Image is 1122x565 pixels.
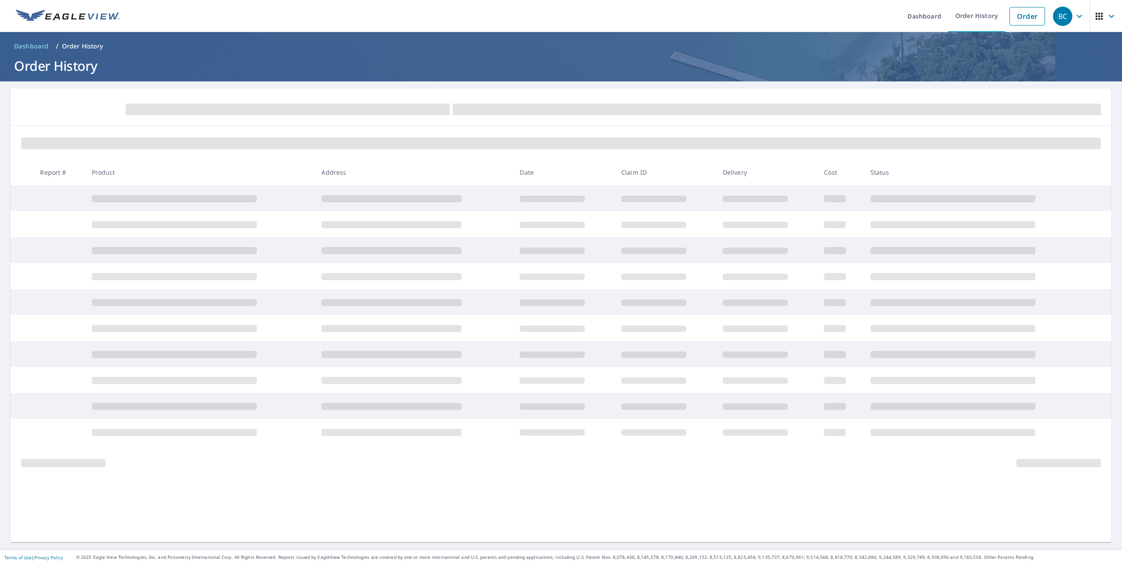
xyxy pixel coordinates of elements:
[314,159,513,185] th: Address
[14,42,49,51] span: Dashboard
[716,159,817,185] th: Delivery
[11,39,52,53] a: Dashboard
[34,554,63,561] a: Privacy Policy
[56,41,58,51] li: /
[16,10,120,23] img: EV Logo
[33,159,84,185] th: Report #
[85,159,315,185] th: Product
[4,555,63,560] p: |
[513,159,614,185] th: Date
[62,42,103,51] p: Order History
[817,159,863,185] th: Cost
[76,554,1118,561] p: © 2025 Eagle View Technologies, Inc. and Pictometry International Corp. All Rights Reserved. Repo...
[1053,7,1072,26] div: BC
[11,57,1111,75] h1: Order History
[614,159,716,185] th: Claim ID
[863,159,1093,185] th: Status
[11,39,1111,53] nav: breadcrumb
[1009,7,1045,26] a: Order
[4,554,32,561] a: Terms of Use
